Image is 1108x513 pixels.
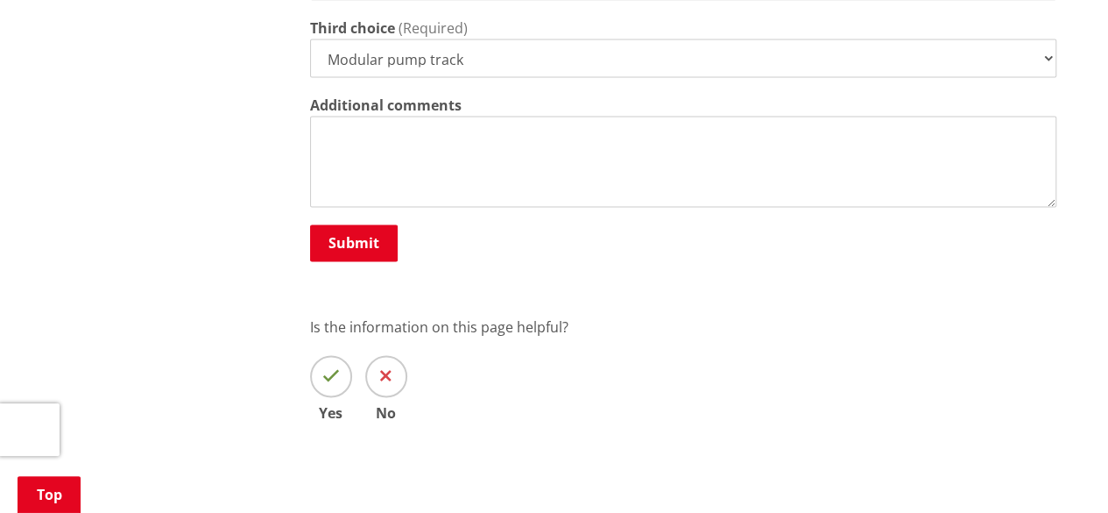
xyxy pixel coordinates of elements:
[365,406,407,420] span: No
[1027,439,1090,502] iframe: Messenger Launcher
[310,95,462,116] label: Additional comments
[18,476,81,513] a: Top
[310,18,395,39] label: Third choice
[310,224,398,261] button: Submit
[310,406,352,420] span: Yes
[399,18,468,38] span: (Required)
[310,317,1056,338] p: Is the information on this page helpful?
